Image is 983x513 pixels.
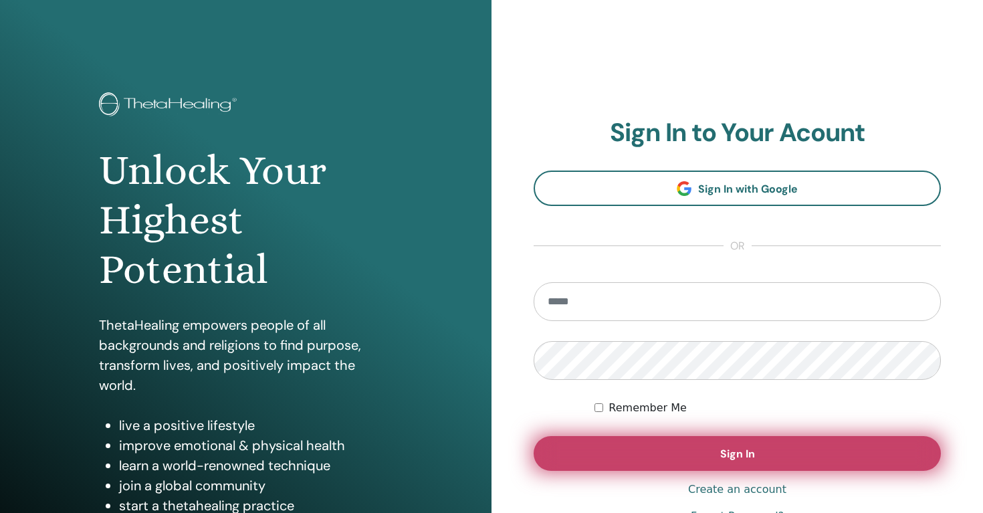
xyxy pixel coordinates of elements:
[119,455,393,476] li: learn a world-renowned technique
[534,436,941,471] button: Sign In
[99,315,393,395] p: ThetaHealing empowers people of all backgrounds and religions to find purpose, transform lives, a...
[534,171,941,206] a: Sign In with Google
[594,400,941,416] div: Keep me authenticated indefinitely or until I manually logout
[119,415,393,435] li: live a positive lifestyle
[534,118,941,148] h2: Sign In to Your Acount
[119,476,393,496] li: join a global community
[698,182,798,196] span: Sign In with Google
[688,482,786,498] a: Create an account
[99,146,393,295] h1: Unlock Your Highest Potential
[609,400,687,416] label: Remember Me
[119,435,393,455] li: improve emotional & physical health
[724,238,752,254] span: or
[720,447,755,461] span: Sign In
